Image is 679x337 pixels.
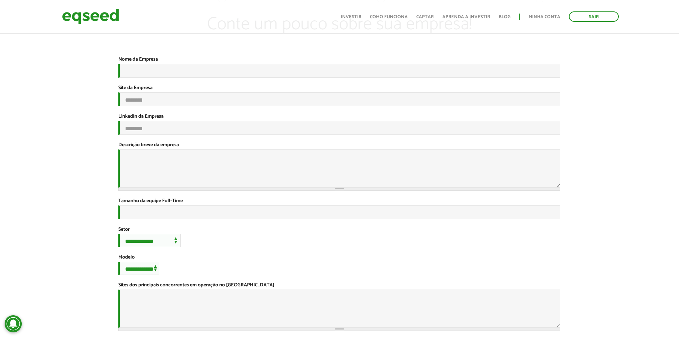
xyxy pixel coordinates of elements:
[118,143,179,148] label: Descrição breve da empresa
[529,15,560,19] a: Minha conta
[416,15,434,19] a: Captar
[118,57,158,62] label: Nome da Empresa
[341,15,361,19] a: Investir
[569,11,619,22] a: Sair
[118,255,135,260] label: Modelo
[499,15,510,19] a: Blog
[118,86,153,91] label: Site da Empresa
[140,14,538,56] p: Conte um pouco sobre sua empresa!
[118,114,164,119] label: LinkedIn da Empresa
[370,15,408,19] a: Como funciona
[118,199,183,204] label: Tamanho da equipe Full-Time
[118,227,130,232] label: Setor
[62,7,119,26] img: EqSeed
[442,15,490,19] a: Aprenda a investir
[118,283,274,288] label: Sites dos principais concorrentes em operação no [GEOGRAPHIC_DATA]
